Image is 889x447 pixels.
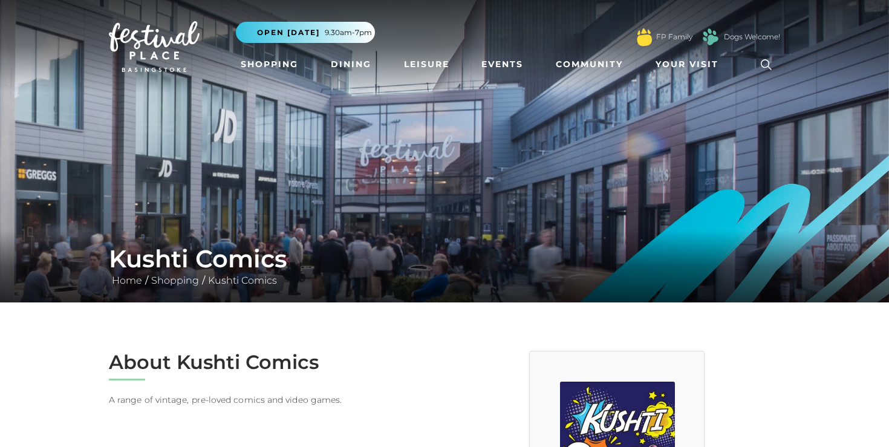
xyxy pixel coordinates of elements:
span: Your Visit [656,58,718,71]
div: / / [100,244,789,288]
span: Open [DATE] [257,27,320,38]
img: Festival Place Logo [109,21,200,72]
a: Leisure [399,53,454,76]
h1: Kushti Comics [109,244,780,273]
p: A range of vintage, pre-loved comics and video games. [109,393,435,407]
h2: About Kushti Comics [109,351,435,374]
a: Community [551,53,628,76]
a: FP Family [656,31,692,42]
a: Dogs Welcome! [724,31,780,42]
a: Shopping [148,275,202,286]
button: Open [DATE] 9.30am-7pm [236,22,375,43]
a: Shopping [236,53,303,76]
a: Your Visit [651,53,729,76]
a: Kushti Comics [205,275,280,286]
span: 9.30am-7pm [325,27,372,38]
a: Home [109,275,145,286]
a: Dining [326,53,376,76]
a: Events [477,53,528,76]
